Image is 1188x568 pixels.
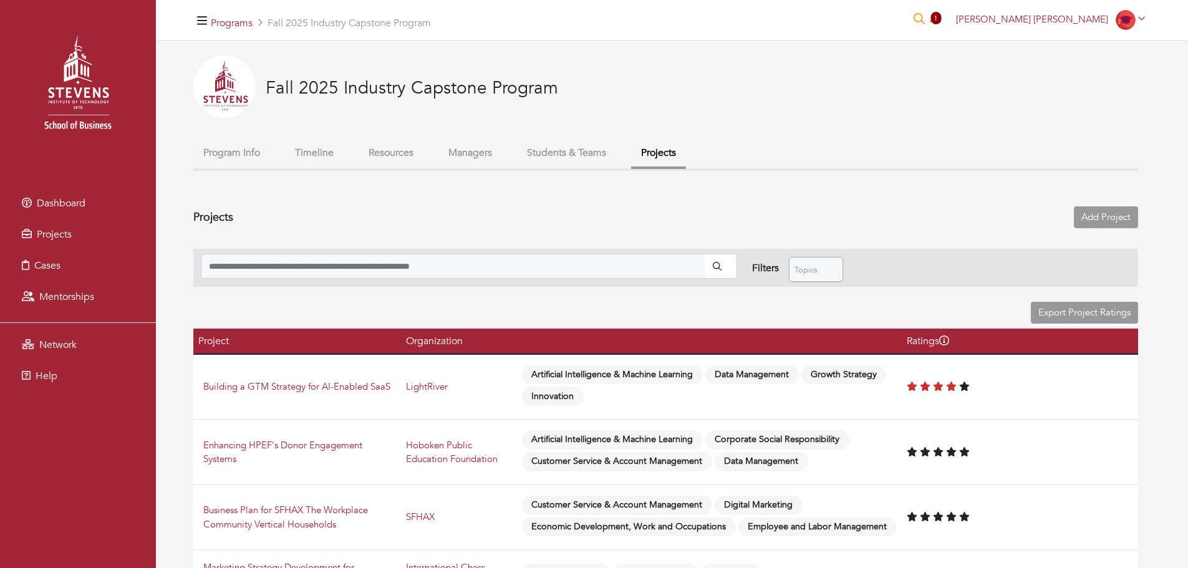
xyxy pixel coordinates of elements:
span: Data Management [715,452,808,471]
img: Student-Icon-6b6867cbad302adf8029cb3ecf392088beec6a544309a027beb5b4b4576828a8.png [1116,10,1136,30]
button: Projects [631,140,686,169]
span: Dashboard [37,196,85,210]
a: Help [3,363,153,388]
img: stevens_logo.png [12,22,143,153]
span: [PERSON_NAME] [PERSON_NAME] [956,13,1108,26]
th: Project [193,329,401,354]
span: 1 [930,12,941,24]
span: Economic Development, Work and Occupations [522,517,736,537]
button: Managers [438,140,502,166]
span: Cases [34,259,60,272]
div: Filters [752,261,779,276]
a: Dashboard [3,191,153,216]
a: [PERSON_NAME] [PERSON_NAME] [950,13,1151,26]
span: Topics [794,258,827,282]
button: Timeline [285,140,344,166]
a: Projects [3,222,153,247]
span: Customer Service & Account Management [522,496,712,515]
a: LightRiver [406,380,448,393]
button: Students & Teams [517,140,616,166]
a: SFHAX [406,511,435,523]
span: Digital Marketing [715,496,803,515]
a: Mentorships [3,284,153,309]
a: Business Plan for SFHAX The Workplace Community Vertical Households [203,504,368,531]
a: Network [3,332,153,357]
span: Mentorships [39,290,94,304]
h4: Projects [193,211,233,224]
span: Corporate Social Responsibility [705,430,849,450]
a: Building a GTM Strategy for AI-Enabled SaaS [203,380,390,393]
a: Hoboken Public Education Foundation [406,439,498,466]
h5: Fall 2025 Industry Capstone Program [211,17,431,29]
a: Add Project [1074,206,1138,228]
span: Customer Service & Account Management [522,452,712,471]
a: 1 [930,13,940,27]
h3: Fall 2025 Industry Capstone Program [266,78,558,99]
span: Help [36,369,57,383]
span: Artificial Intelligence & Machine Learning [522,430,703,450]
span: Growth Strategy [801,365,887,385]
span: Employee and Labor Management [738,517,897,537]
th: Organization [401,329,517,354]
button: Program Info [193,140,270,166]
a: Programs [211,16,253,30]
button: Resources [359,140,423,166]
a: Cases [3,253,153,278]
span: Artificial Intelligence & Machine Learning [522,365,703,385]
span: Projects [37,228,72,241]
img: 2025-04-24%20134207.png [193,55,256,118]
span: Data Management [705,365,799,385]
span: Network [39,338,77,352]
a: Enhancing HPEF's Donor Engagement Systems [203,439,362,466]
a: Export Project Ratings [1031,302,1138,324]
th: Ratings [902,329,1138,354]
span: Innovation [522,387,584,406]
